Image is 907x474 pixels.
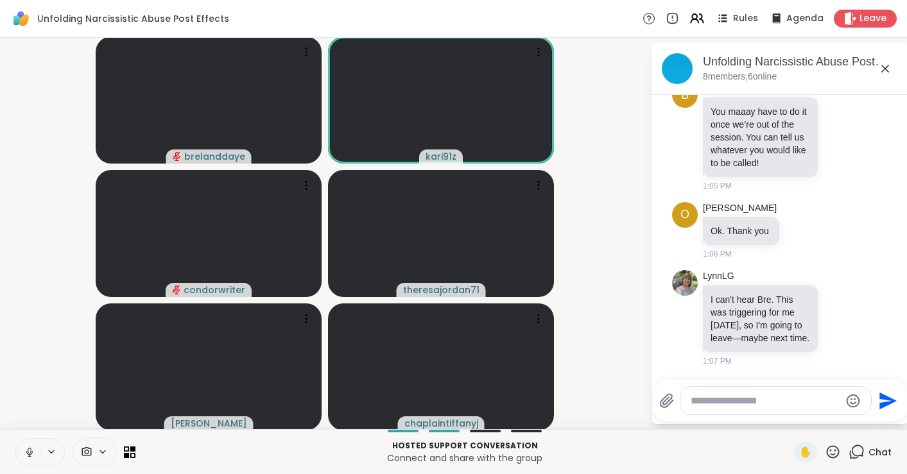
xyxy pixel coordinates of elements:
[143,452,786,464] p: Connect and share with the group
[403,284,479,296] span: theresajordan71
[10,8,32,30] img: ShareWell Logomark
[703,355,732,367] span: 1:07 PM
[786,12,824,25] span: Agenda
[872,386,901,415] button: Send
[184,150,245,163] span: brelanddaye
[868,446,892,459] span: Chat
[703,54,898,70] div: Unfolding Narcissistic Abuse Post Effects , [DATE]
[171,417,247,430] span: [PERSON_NAME]
[681,87,689,104] span: b
[859,12,886,25] span: Leave
[184,284,245,296] span: condorwriter
[404,417,478,430] span: chaplaintiffanyj
[703,202,777,215] a: [PERSON_NAME]
[711,293,810,344] p: I can't hear Bre. This was triggering for me [DATE], so I'm going to leave—maybe next time.
[703,71,777,83] p: 8 members, 6 online
[711,224,772,237] p: Ok. Thank you
[845,393,861,409] button: Emoji picker
[799,444,812,460] span: ✋
[691,394,840,407] textarea: Type your message
[672,270,698,296] img: https://sharewell-space-live.sfo3.digitaloceanspaces.com/user-generated/cd0780da-9294-4886-a675-3...
[143,440,786,452] p: Hosted support conversation
[703,270,734,283] a: LynnLG
[662,53,693,84] img: Unfolding Narcissistic Abuse Post Effects , Sep 07
[172,285,181,294] span: audio-muted
[173,152,182,161] span: audio-muted
[711,105,810,169] p: You maaay have to do it once we’re out of the session. You can tell us whatever you would like to...
[37,12,229,25] span: Unfolding Narcissistic Abuse Post Effects
[703,180,732,192] span: 1:05 PM
[426,150,456,163] span: kari91z
[680,206,689,223] span: O
[733,12,758,25] span: Rules
[703,248,732,260] span: 1:06 PM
